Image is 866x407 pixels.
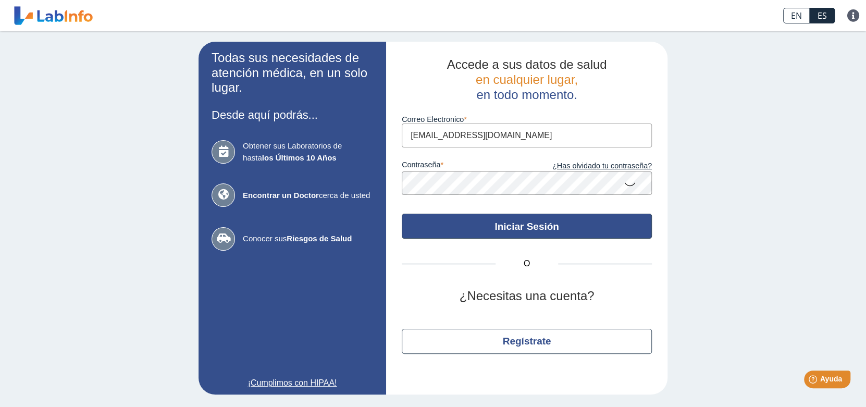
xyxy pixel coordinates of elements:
button: Iniciar Sesión [402,214,652,239]
iframe: Help widget launcher [773,366,855,396]
a: ES [810,8,835,23]
span: cerca de usted [243,190,373,202]
b: Riesgos de Salud [287,234,352,243]
a: ¿Has olvidado tu contraseña? [527,161,652,172]
b: Encontrar un Doctor [243,191,319,200]
label: Correo Electronico [402,115,652,124]
span: en todo momento. [476,88,577,102]
span: O [496,257,558,270]
label: contraseña [402,161,527,172]
h3: Desde aquí podrás... [212,108,373,121]
span: Obtener sus Laboratorios de hasta [243,140,373,164]
b: los Últimos 10 Años [262,153,337,162]
a: ¡Cumplimos con HIPAA! [212,377,373,389]
button: Regístrate [402,329,652,354]
a: EN [783,8,810,23]
span: en cualquier lugar, [476,72,578,87]
h2: ¿Necesitas una cuenta? [402,289,652,304]
span: Accede a sus datos de salud [447,57,607,71]
h2: Todas sus necesidades de atención médica, en un solo lugar. [212,51,373,95]
span: Conocer sus [243,233,373,245]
